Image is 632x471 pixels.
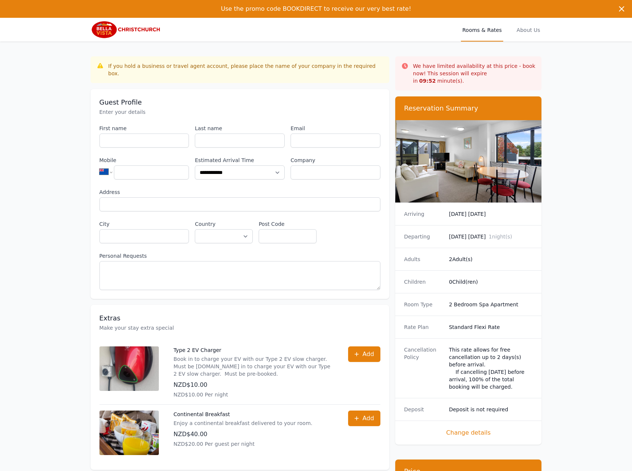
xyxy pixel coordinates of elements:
[348,411,380,426] button: Add
[99,314,380,323] h3: Extras
[363,414,374,423] span: Add
[404,104,533,113] h3: Reservation Summary
[404,406,443,413] dt: Deposit
[404,278,443,286] dt: Children
[99,411,159,455] img: Continental Breakfast
[449,346,533,391] div: This rate allows for free cancellation up to 2 days(s) before arrival. If cancelling [DATE] befor...
[413,62,536,85] p: We have limited availability at this price - book now! This session will expire in minute(s).
[259,220,317,228] label: Post Code
[99,157,189,164] label: Mobile
[174,430,312,439] p: NZD$40.00
[99,252,380,260] label: Personal Requests
[195,220,253,228] label: Country
[449,256,533,263] dd: 2 Adult(s)
[174,355,333,378] p: Book in to charge your EV with our Type 2 EV slow charger. Must be [DOMAIN_NAME] in to charge you...
[404,301,443,308] dt: Room Type
[363,350,374,359] span: Add
[395,120,542,202] img: 2 Bedroom Spa Apartment
[404,233,443,240] dt: Departing
[404,256,443,263] dt: Adults
[221,5,411,12] span: Use the promo code BOOKDIRECT to receive our very best rate!
[99,324,380,332] p: Make your stay extra special
[348,346,380,362] button: Add
[515,18,541,42] a: About Us
[404,428,533,437] span: Change details
[108,62,383,77] div: If you hold a business or travel agent account, please place the name of your company in the requ...
[449,278,533,286] dd: 0 Child(ren)
[195,125,285,132] label: Last name
[419,78,436,84] strong: 09 : 52
[174,419,312,427] p: Enjoy a continental breakfast delivered to your room.
[174,411,312,418] p: Continental Breakfast
[404,346,443,391] dt: Cancellation Policy
[449,323,533,331] dd: Standard Flexi Rate
[449,210,533,218] dd: [DATE] [DATE]
[174,440,312,448] p: NZD$20.00 Per guest per night
[91,21,162,39] img: Bella Vista Christchurch
[291,125,380,132] label: Email
[99,98,380,107] h3: Guest Profile
[99,125,189,132] label: First name
[449,233,533,240] dd: [DATE] [DATE]
[174,381,333,389] p: NZD$10.00
[449,301,533,308] dd: 2 Bedroom Spa Apartment
[99,188,380,196] label: Address
[489,234,512,240] span: 1 night(s)
[99,346,159,391] img: Type 2 EV Charger
[99,220,189,228] label: City
[174,391,333,398] p: NZD$10.00 Per night
[404,323,443,331] dt: Rate Plan
[99,108,380,116] p: Enter your details
[195,157,285,164] label: Estimated Arrival Time
[461,18,503,42] a: Rooms & Rates
[291,157,380,164] label: Company
[404,210,443,218] dt: Arriving
[174,346,333,354] p: Type 2 EV Charger
[449,406,533,413] dd: Deposit is not required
